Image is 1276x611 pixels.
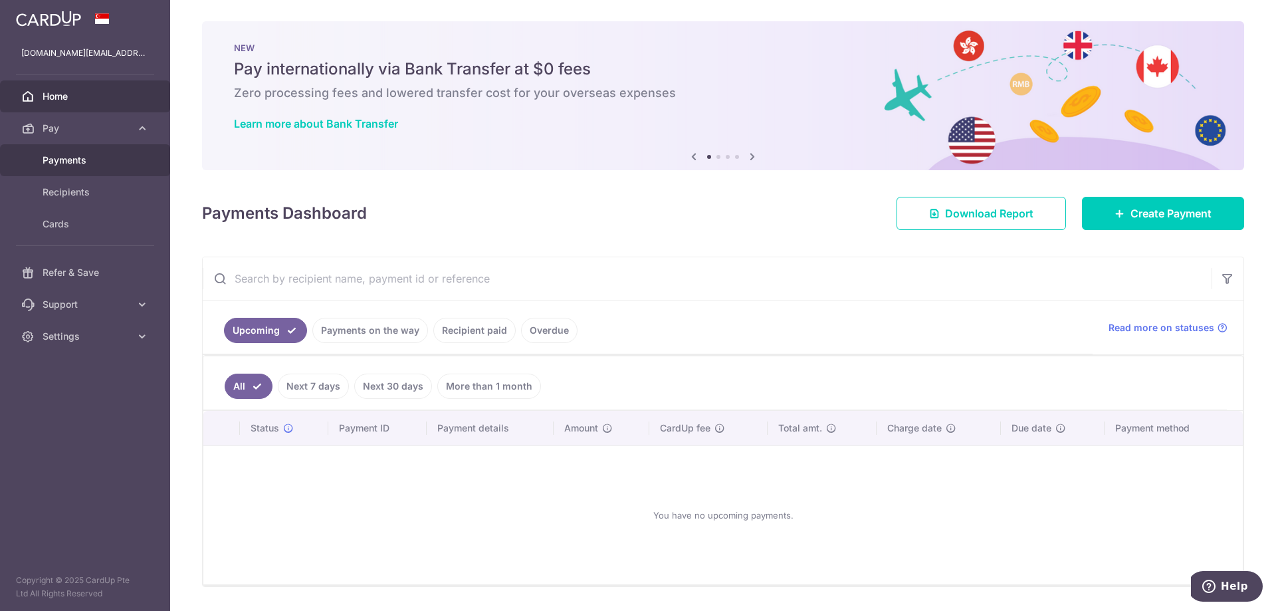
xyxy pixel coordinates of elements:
span: Create Payment [1130,205,1212,221]
a: Learn more about Bank Transfer [234,117,398,130]
span: Home [43,90,130,103]
th: Payment method [1105,411,1243,445]
span: Cards [43,217,130,231]
span: Refer & Save [43,266,130,279]
h6: Zero processing fees and lowered transfer cost for your overseas expenses [234,85,1212,101]
span: Support [43,298,130,311]
p: [DOMAIN_NAME][EMAIL_ADDRESS][DOMAIN_NAME] [21,47,149,60]
span: Amount [564,422,598,435]
a: Upcoming [224,318,307,343]
span: Read more on statuses [1109,321,1214,334]
a: Overdue [521,318,578,343]
span: Download Report [945,205,1033,221]
span: Settings [43,330,130,343]
span: Status [251,422,279,435]
div: You have no upcoming payments. [219,457,1227,574]
h4: Payments Dashboard [202,201,367,225]
span: Charge date [887,422,942,435]
span: Pay [43,122,130,135]
img: Bank transfer banner [202,21,1244,170]
span: Due date [1011,422,1051,435]
a: Create Payment [1082,197,1244,230]
img: CardUp [16,11,81,27]
a: More than 1 month [437,374,541,399]
a: Read more on statuses [1109,321,1227,334]
p: NEW [234,43,1212,53]
span: Payments [43,154,130,167]
iframe: Opens a widget where you can find more information [1191,571,1263,604]
a: Next 30 days [354,374,432,399]
a: Download Report [897,197,1066,230]
span: CardUp fee [660,422,710,435]
a: All [225,374,272,399]
th: Payment ID [328,411,427,445]
a: Payments on the way [312,318,428,343]
input: Search by recipient name, payment id or reference [203,257,1212,300]
a: Next 7 days [278,374,349,399]
span: Total amt. [778,422,822,435]
a: Recipient paid [433,318,516,343]
span: Recipients [43,185,130,199]
h5: Pay internationally via Bank Transfer at $0 fees [234,59,1212,80]
th: Payment details [427,411,554,445]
